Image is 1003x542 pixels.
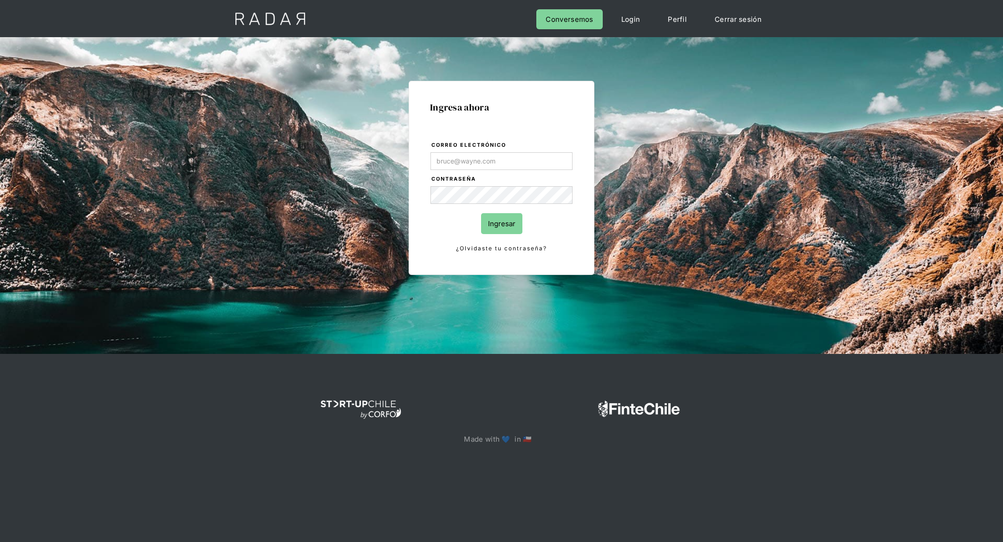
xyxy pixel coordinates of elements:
[430,152,573,170] input: bruce@wayne.com
[430,243,573,254] a: ¿Olvidaste tu contraseña?
[430,102,573,112] h1: Ingresa ahora
[705,9,771,29] a: Cerrar sesión
[431,175,573,184] label: Contraseña
[431,141,573,150] label: Correo electrónico
[536,9,602,29] a: Conversemos
[658,9,696,29] a: Perfil
[464,433,539,445] p: Made with 💙 in 🇨🇱
[430,140,573,254] form: Login Form
[612,9,650,29] a: Login
[481,213,522,234] input: Ingresar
